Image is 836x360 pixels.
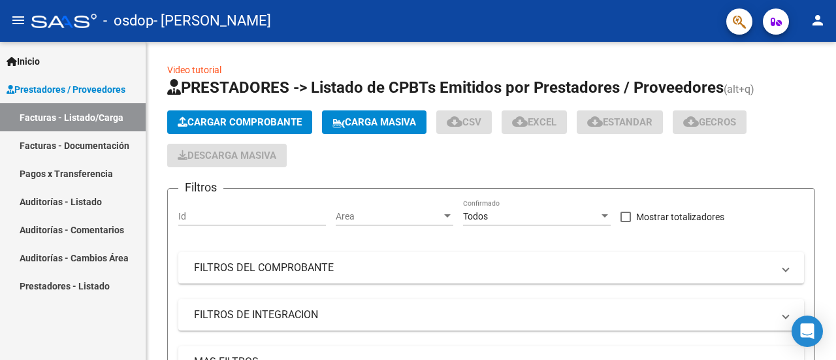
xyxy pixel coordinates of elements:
div: Open Intercom Messenger [792,316,823,347]
span: Descarga Masiva [178,150,276,161]
button: Descarga Masiva [167,144,287,167]
mat-expansion-panel-header: FILTROS DE INTEGRACION [178,299,804,331]
app-download-masive: Descarga masiva de comprobantes (adjuntos) [167,144,287,167]
mat-icon: menu [10,12,26,28]
mat-icon: cloud_download [512,114,528,129]
mat-panel-title: FILTROS DE INTEGRACION [194,308,773,322]
button: Gecros [673,110,747,134]
span: CSV [447,116,481,128]
mat-icon: cloud_download [447,114,462,129]
span: Area [336,211,442,222]
span: Gecros [683,116,736,128]
span: PRESTADORES -> Listado de CPBTs Emitidos por Prestadores / Proveedores [167,78,724,97]
mat-expansion-panel-header: FILTROS DEL COMPROBANTE [178,252,804,284]
button: CSV [436,110,492,134]
button: Estandar [577,110,663,134]
span: Cargar Comprobante [178,116,302,128]
mat-icon: cloud_download [683,114,699,129]
span: Prestadores / Proveedores [7,82,125,97]
span: EXCEL [512,116,556,128]
span: Estandar [587,116,652,128]
span: (alt+q) [724,83,754,95]
span: - [PERSON_NAME] [153,7,271,35]
button: Cargar Comprobante [167,110,312,134]
span: Inicio [7,54,40,69]
mat-panel-title: FILTROS DEL COMPROBANTE [194,261,773,275]
span: Mostrar totalizadores [636,209,724,225]
h3: Filtros [178,178,223,197]
span: - osdop [103,7,153,35]
mat-icon: cloud_download [587,114,603,129]
span: Carga Masiva [332,116,416,128]
span: Todos [463,211,488,221]
button: Carga Masiva [322,110,426,134]
button: EXCEL [502,110,567,134]
a: Video tutorial [167,65,221,75]
mat-icon: person [810,12,826,28]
